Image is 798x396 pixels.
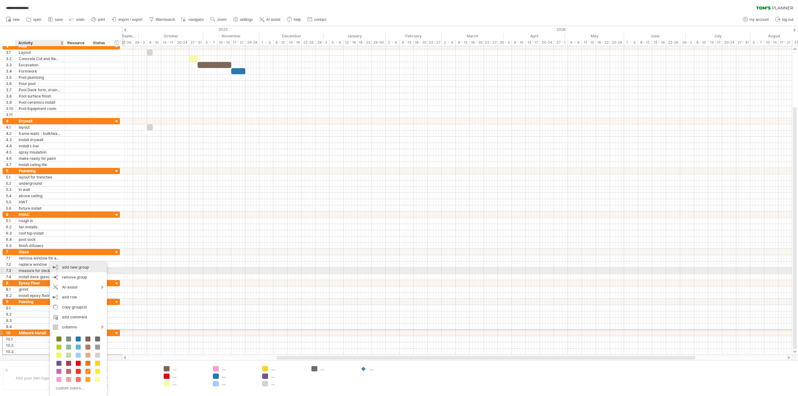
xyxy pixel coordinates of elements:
[6,311,15,317] div: 9.2
[89,16,107,24] a: print
[6,324,15,330] div: 9.4
[694,39,708,46] div: 6 - 10
[6,249,15,255] div: 7
[596,39,610,46] div: 18 - 22
[484,39,498,46] div: 23 - 27
[6,317,15,323] div: 9.3
[19,212,61,217] div: HVAC
[358,39,372,46] div: 19 - 23
[222,374,256,379] div: ....
[6,280,15,286] div: 8
[25,16,43,24] a: open
[13,17,20,22] span: new
[173,366,207,371] div: ....
[19,293,61,298] div: install epoxy floor
[6,118,15,124] div: 4
[6,205,15,211] div: 5.6
[6,349,15,355] div: 10.3
[306,16,328,24] a: contact
[6,149,15,155] div: 4.5
[722,39,736,46] div: 20-24
[19,230,61,236] div: roof top install
[6,106,15,112] div: 3.10
[6,293,15,298] div: 8.2
[582,39,596,46] div: 11 - 15
[46,16,65,24] a: save
[372,39,386,46] div: 26-30
[19,68,61,74] div: Formwork
[232,16,255,24] a: settings
[526,39,540,46] div: 13 - 17
[6,218,15,224] div: 6.1
[19,299,61,305] div: Painting
[6,187,15,193] div: 5.3
[400,39,414,46] div: 9 - 13
[624,39,638,46] div: 1 - 5
[19,286,61,292] div: grind
[782,17,793,22] span: log out
[6,43,15,49] div: 3
[173,381,207,386] div: ....
[33,17,41,22] span: open
[6,137,15,143] div: 4.3
[6,155,15,161] div: 4.6
[147,39,161,46] div: 6 - 10
[19,81,61,87] div: Pour pool
[19,193,61,199] div: above ceiling
[180,16,206,24] a: navigator
[750,17,769,22] span: my account
[736,39,750,46] div: 27 - 31
[442,33,503,39] div: March 2026
[104,366,156,371] div: ....
[258,16,282,24] a: AI assist
[240,17,253,22] span: settings
[93,40,107,46] div: Status
[19,243,61,249] div: finish difusers
[19,280,61,286] div: Epoxy Floor
[287,39,301,46] div: 15 - 19
[285,16,303,24] a: help
[370,366,404,371] div: ....
[6,93,15,99] div: 3.8
[19,199,61,205] div: HWT
[6,131,15,136] div: 4.2
[19,218,61,224] div: rough in
[231,39,245,46] div: 17 - 21
[6,124,15,130] div: 4.1
[19,330,61,336] div: Millwork Install
[68,16,86,24] a: undo
[6,74,15,80] div: 3.5
[329,39,344,46] div: 5 - 9
[50,292,107,302] div: add row
[6,224,15,230] div: 6.2
[6,243,15,249] div: 6.5
[320,366,354,371] div: ....
[6,261,15,267] div: 7.2
[76,17,84,22] span: undo
[764,39,778,46] div: 10 - 14
[6,68,15,74] div: 3.4
[6,236,15,242] div: 6.4
[53,384,102,392] div: custom colors...
[6,286,15,292] div: 8.1
[324,33,386,39] div: January 2026
[50,322,107,332] div: columns
[512,39,526,46] div: 6 - 10
[386,39,400,46] div: 2 - 6
[3,366,61,390] div: Add your own logo
[189,17,204,22] span: navigator
[6,255,15,261] div: 7.1
[55,17,63,22] span: save
[19,143,61,149] div: install t-bar
[19,236,61,242] div: pool sock
[19,99,61,105] div: Pool ceramics install
[540,39,554,46] div: 20-24
[67,40,86,46] div: Resource
[19,162,61,168] div: install ceilng tile
[19,118,61,124] div: Drywall
[104,382,156,387] div: ....
[624,33,686,39] div: June 2026
[19,131,61,136] div: frame walls - bulkheads
[708,39,722,46] div: 13 - 17
[161,39,175,46] div: 13 - 17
